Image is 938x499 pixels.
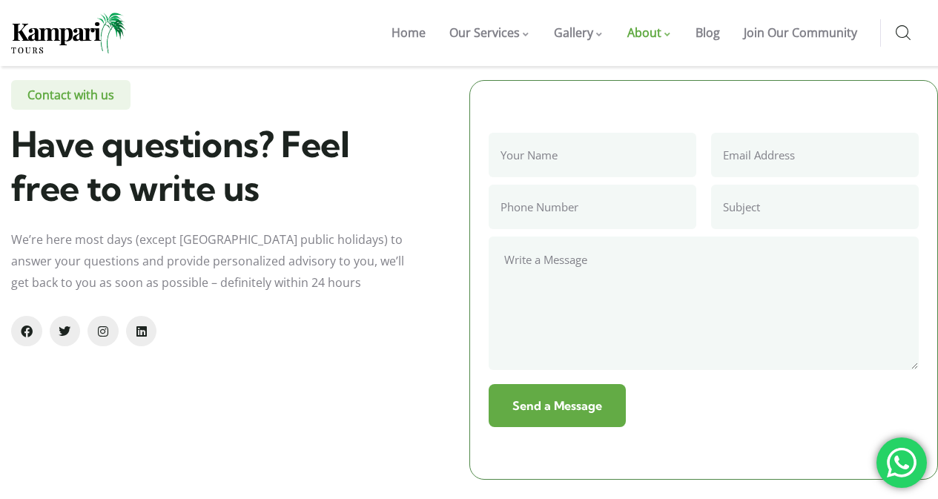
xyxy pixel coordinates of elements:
span: About [627,24,661,41]
span: Blog [696,24,720,41]
span: Contact with us [11,80,131,110]
img: Home [11,13,126,53]
input: Subject [711,185,919,229]
input: Email Address [711,133,919,177]
div: We’re here most days (except [GEOGRAPHIC_DATA] public holidays) to answer your questions and prov... [11,214,410,293]
span: Our Services [449,24,520,41]
span: Join Our Community [744,24,857,41]
form: Contact form [489,133,919,427]
input: Phone Number [489,185,696,229]
span: Home [392,24,426,41]
div: 'Chat [876,437,927,488]
input: Send a Message [489,384,626,427]
input: Your Name [489,133,696,177]
span: Gallery [554,24,593,41]
span: Have questions? Feel free to write us [11,122,349,210]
